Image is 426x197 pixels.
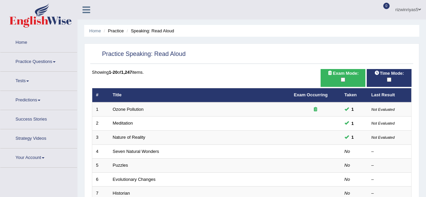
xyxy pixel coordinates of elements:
span: Time Mode: [372,70,407,77]
a: Ozone Pollution [113,107,144,112]
em: No [345,177,350,182]
div: Exam occurring question [294,106,337,113]
span: You can still take this question [349,120,357,127]
td: 1 [92,102,109,117]
a: Predictions [0,91,77,108]
a: Home [89,28,101,33]
a: Success Stories [0,110,77,127]
span: You can still take this question [349,106,357,113]
small: Not Evaluated [371,107,395,111]
div: – [371,176,408,183]
th: Taken [341,88,368,102]
th: Title [109,88,290,102]
h2: Practice Speaking: Read Aloud [92,49,186,59]
a: Exam Occurring [294,92,328,97]
div: – [371,149,408,155]
small: Not Evaluated [371,121,395,125]
li: Practice [102,28,124,34]
a: Seven Natural Wonders [113,149,159,154]
div: Showing of items. [92,69,412,75]
b: 1-20 [109,70,118,75]
a: Meditation [113,121,133,126]
small: Not Evaluated [371,135,395,139]
td: 5 [92,159,109,173]
th: # [92,88,109,102]
span: You can still take this question [349,134,357,141]
div: Show exams occurring in exams [321,69,365,87]
a: Nature of Reality [113,135,145,140]
a: Strategy Videos [0,129,77,146]
em: No [345,163,350,168]
a: Tests [0,72,77,89]
a: Evolutionary Changes [113,177,156,182]
li: Speaking: Read Aloud [125,28,174,34]
th: Last Result [368,88,412,102]
td: 6 [92,172,109,187]
div: – [371,162,408,169]
div: – [371,190,408,197]
a: Historian [113,191,130,196]
td: 4 [92,144,109,159]
td: 2 [92,117,109,131]
em: No [345,149,350,154]
a: Your Account [0,149,77,165]
span: 0 [383,3,390,9]
b: 1,247 [121,70,132,75]
em: No [345,191,350,196]
td: 3 [92,131,109,145]
span: Exam Mode: [325,70,361,77]
a: Puzzles [113,163,128,168]
a: Practice Questions [0,53,77,69]
a: Home [0,33,77,50]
